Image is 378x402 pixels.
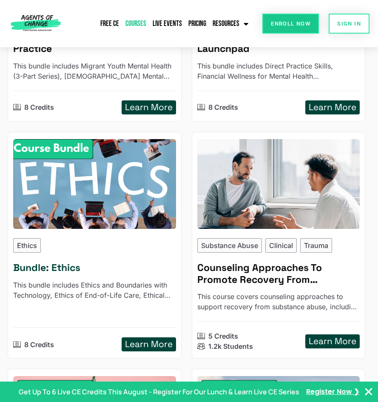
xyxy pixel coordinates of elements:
h5: Learn More [309,336,356,347]
p: Substance Abuse [201,240,258,251]
a: Counseling Approaches To Promote Recovery From Substance Use (5 General CE Credit) - Reading Base... [192,132,366,359]
a: Resources [210,14,250,34]
h5: Learn More [125,339,173,350]
span: SIGN IN [337,21,361,26]
h5: Bundle: Ethics [13,262,176,274]
p: Clinical [269,240,293,251]
img: Ethics - 8 Credit CE Bundle [5,134,184,234]
div: Ethics - 8 Credit CE Bundle [13,139,176,229]
h5: Counseling Approaches To Promote Recovery From Substance Use - Reading Based [197,262,360,285]
span: Enroll Now [271,21,310,26]
h5: Learn More [309,102,356,113]
p: This bundle includes Ethics and Boundaries with Technology, Ethics of End-of-Life Care, Ethical C... [13,280,176,300]
a: SIGN IN [329,14,369,34]
h5: Learn More [125,102,173,113]
p: 8 Credits [24,339,54,350]
p: 8 Credits [24,102,54,112]
a: Pricing [186,14,208,34]
a: Live Events [151,14,184,34]
a: Courses [123,14,148,34]
a: Free CE [98,14,121,34]
p: 8 Credits [208,102,238,112]
p: Trauma [304,240,328,251]
button: Close Banner [364,387,374,397]
img: Counseling Approaches To Promote Recovery From Substance Use (5 General CE Credit) - Reading Based [197,139,360,229]
a: Ethics - 8 Credit CE BundleEthics Bundle: EthicsThis bundle includes Ethics and Boundaries with T... [8,132,182,359]
p: This bundle includes Migrant Youth Mental Health (3-Part Series), Native American Mental Health, ... [13,61,176,81]
a: Enroll Now [262,14,319,34]
p: Get Up To 6 Live CE Credits This August - Register For Our Lunch & Learn Live CE Series [19,387,299,397]
p: This bundle includes Direct Practice Skills, Financial Wellness for Mental Health Professionals, ... [197,61,360,81]
p: Ethics [17,240,37,251]
a: Register Now ❯ [306,387,359,396]
nav: Menu [81,14,250,34]
p: This course covers counseling approaches to support recovery from substance abuse, including harm... [197,291,360,312]
p: 5 Credits [208,331,238,341]
p: 1.2k Students [208,341,253,351]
